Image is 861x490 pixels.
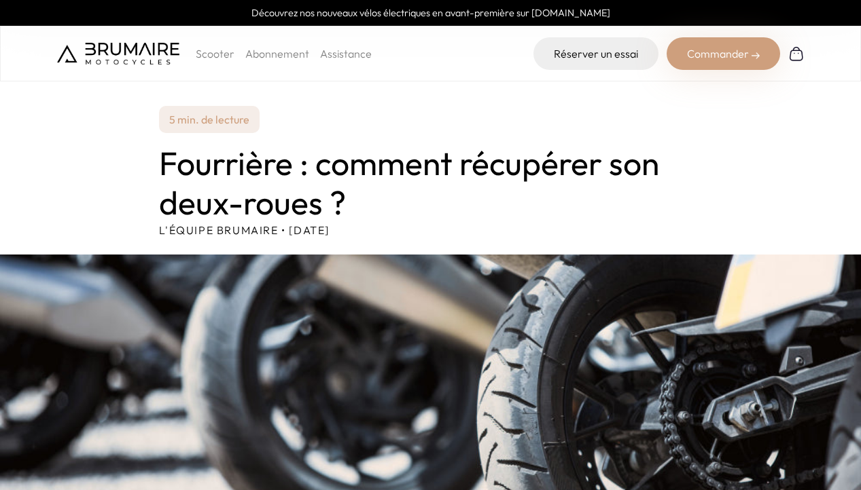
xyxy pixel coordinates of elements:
a: Abonnement [245,47,309,60]
img: Panier [788,45,805,62]
img: right-arrow-2.png [752,52,760,60]
div: Commander [667,37,780,70]
h1: Fourrière : comment récupérer son deux-roues ? [159,144,703,222]
img: Brumaire Motocycles [57,43,179,64]
p: L'équipe Brumaire • [DATE] [159,222,703,238]
a: Réserver un essai [533,37,658,70]
a: Assistance [320,47,372,60]
p: Scooter [196,45,234,62]
p: 5 min. de lecture [159,106,260,133]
